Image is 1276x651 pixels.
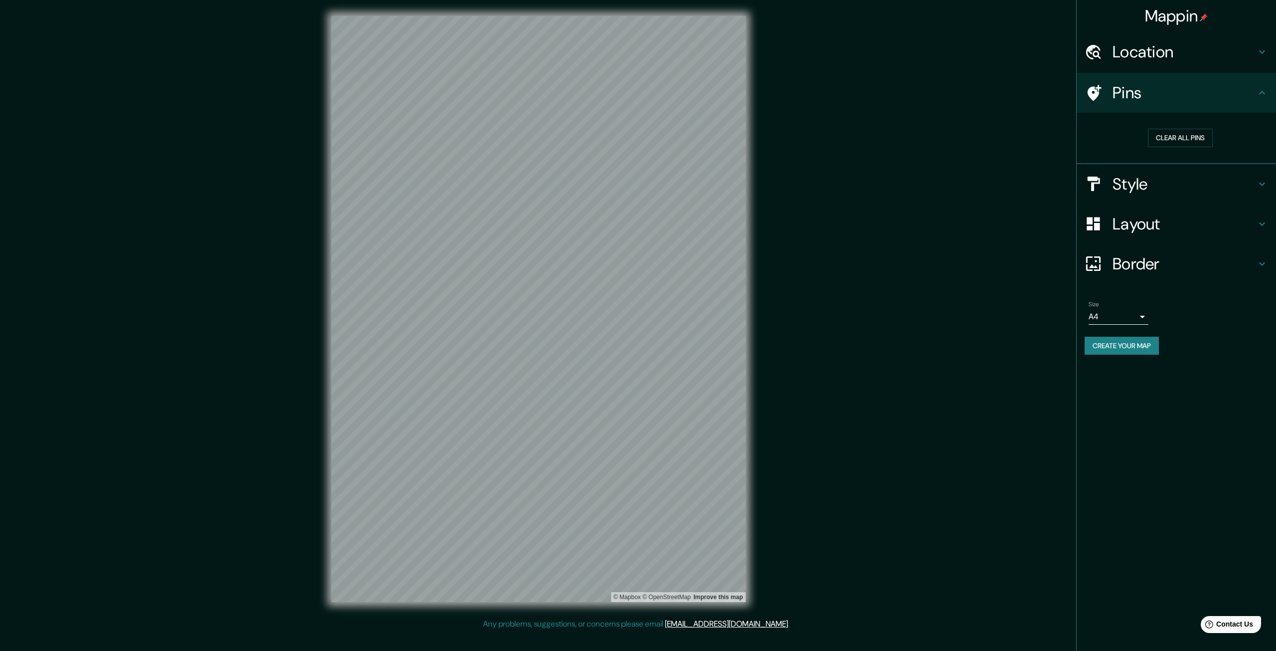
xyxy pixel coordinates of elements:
[693,594,743,601] a: Map feedback
[331,16,746,602] canvas: Map
[614,594,641,601] a: Mapbox
[1145,6,1208,26] h4: Mappin
[1077,204,1276,244] div: Layout
[1077,73,1276,113] div: Pins
[1113,254,1256,274] h4: Border
[1077,32,1276,72] div: Location
[1077,164,1276,204] div: Style
[1113,214,1256,234] h4: Layout
[1089,309,1148,325] div: A4
[791,618,793,630] div: .
[1200,13,1208,21] img: pin-icon.png
[483,618,790,630] p: Any problems, suggestions, or concerns please email .
[1089,300,1099,308] label: Size
[642,594,691,601] a: OpenStreetMap
[790,618,791,630] div: .
[665,619,788,629] a: [EMAIL_ADDRESS][DOMAIN_NAME]
[1113,174,1256,194] h4: Style
[1077,244,1276,284] div: Border
[1187,612,1265,640] iframe: Help widget launcher
[1113,83,1256,103] h4: Pins
[1113,42,1256,62] h4: Location
[1148,129,1213,147] button: Clear all pins
[1085,337,1159,355] button: Create your map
